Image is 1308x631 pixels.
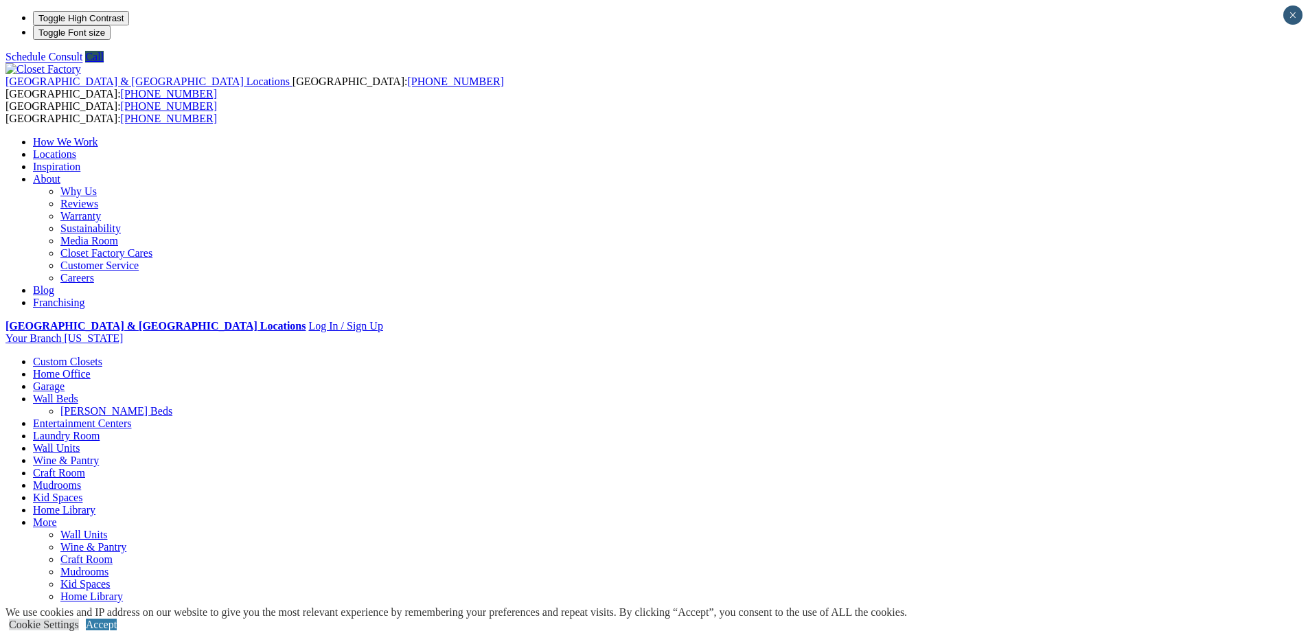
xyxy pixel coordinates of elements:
[86,619,117,630] a: Accept
[33,417,132,429] a: Entertainment Centers
[33,442,80,454] a: Wall Units
[60,553,113,565] a: Craft Room
[33,297,85,308] a: Franchising
[5,76,292,87] a: [GEOGRAPHIC_DATA] & [GEOGRAPHIC_DATA] Locations
[60,272,94,284] a: Careers
[5,100,217,124] span: [GEOGRAPHIC_DATA]: [GEOGRAPHIC_DATA]:
[33,380,65,392] a: Garage
[33,25,111,40] button: Toggle Font size
[1283,5,1303,25] button: Close
[60,198,98,209] a: Reviews
[60,541,126,553] a: Wine & Pantry
[33,393,78,404] a: Wall Beds
[5,332,61,344] span: Your Branch
[60,405,172,417] a: [PERSON_NAME] Beds
[64,332,123,344] span: [US_STATE]
[9,619,79,630] a: Cookie Settings
[60,185,97,197] a: Why Us
[33,368,91,380] a: Home Office
[33,148,76,160] a: Locations
[5,320,306,332] a: [GEOGRAPHIC_DATA] & [GEOGRAPHIC_DATA] Locations
[308,320,382,332] a: Log In / Sign Up
[33,284,54,296] a: Blog
[60,222,121,234] a: Sustainability
[5,606,907,619] div: We use cookies and IP address on our website to give you the most relevant experience by remember...
[60,247,152,259] a: Closet Factory Cares
[5,76,290,87] span: [GEOGRAPHIC_DATA] & [GEOGRAPHIC_DATA] Locations
[5,76,504,100] span: [GEOGRAPHIC_DATA]: [GEOGRAPHIC_DATA]:
[60,529,107,540] a: Wall Units
[33,467,85,479] a: Craft Room
[5,63,81,76] img: Closet Factory
[60,210,101,222] a: Warranty
[60,260,139,271] a: Customer Service
[121,88,217,100] a: [PHONE_NUMBER]
[5,332,123,344] a: Your Branch [US_STATE]
[60,566,108,577] a: Mudrooms
[121,100,217,112] a: [PHONE_NUMBER]
[33,356,102,367] a: Custom Closets
[33,504,95,516] a: Home Library
[60,578,110,590] a: Kid Spaces
[33,136,98,148] a: How We Work
[38,13,124,23] span: Toggle High Contrast
[33,455,99,466] a: Wine & Pantry
[60,590,123,602] a: Home Library
[33,516,57,528] a: More menu text will display only on big screen
[33,430,100,441] a: Laundry Room
[33,173,60,185] a: About
[121,113,217,124] a: [PHONE_NUMBER]
[38,27,105,38] span: Toggle Font size
[33,11,129,25] button: Toggle High Contrast
[85,51,104,62] a: Call
[33,161,80,172] a: Inspiration
[33,479,81,491] a: Mudrooms
[407,76,503,87] a: [PHONE_NUMBER]
[60,235,118,246] a: Media Room
[5,51,82,62] a: Schedule Consult
[33,492,82,503] a: Kid Spaces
